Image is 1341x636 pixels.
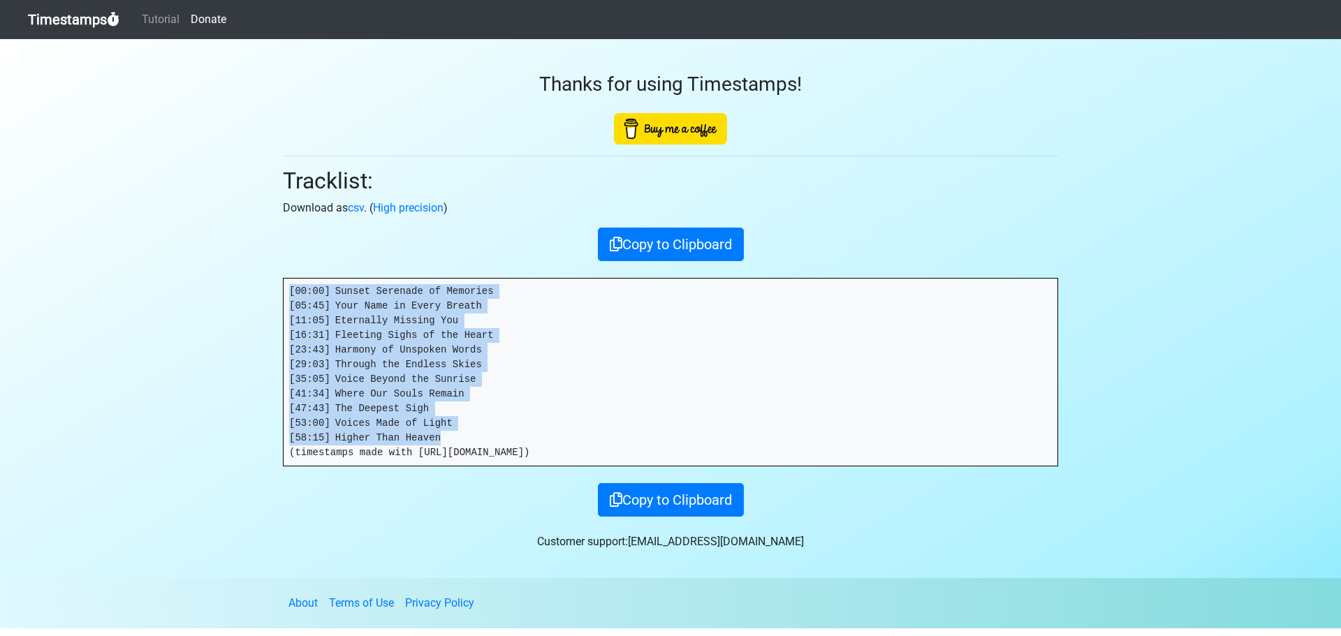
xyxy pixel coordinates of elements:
[283,73,1058,96] h3: Thanks for using Timestamps!
[288,596,318,609] a: About
[348,201,364,214] a: csv
[373,201,444,214] a: High precision
[136,6,185,34] a: Tutorial
[1271,566,1324,619] iframe: Drift Widget Chat Controller
[283,168,1058,194] h2: Tracklist:
[614,113,727,145] img: Buy Me A Coffee
[185,6,232,34] a: Donate
[598,228,744,261] button: Copy to Clipboard
[598,483,744,517] button: Copy to Clipboard
[283,200,1058,216] p: Download as . ( )
[405,596,474,609] a: Privacy Policy
[329,596,394,609] a: Terms of Use
[28,6,119,34] a: Timestamps
[284,279,1057,466] pre: [00:00] Sunset Serenade of Memories [05:45] Your Name in Every Breath [11:05] Eternally Missing Y...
